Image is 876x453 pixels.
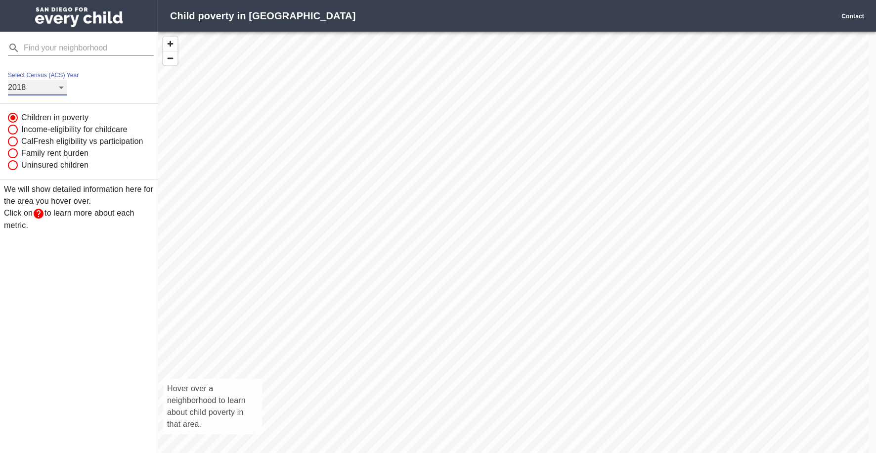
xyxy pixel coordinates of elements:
strong: Child poverty in [GEOGRAPHIC_DATA] [170,10,355,21]
div: 2018 [8,80,67,95]
p: We will show detailed information here for the area you hover over. Click on to learn more about ... [4,183,154,231]
button: Zoom In [163,37,177,51]
input: Find your neighborhood [24,40,154,56]
span: Family rent burden [21,147,88,159]
p: Hover over a neighborhood to learn about child poverty in that area. [167,383,258,430]
span: Income-eligibility for childcare [21,124,128,136]
span: Uninsured children [21,159,88,171]
span: CalFresh eligibility vs participation [21,136,143,147]
span: Children in poverty [21,112,88,124]
button: Zoom Out [163,51,177,65]
img: San Diego for Every Child logo [35,7,123,27]
a: Contact [841,13,864,20]
label: Select Census (ACS) Year [8,73,82,79]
